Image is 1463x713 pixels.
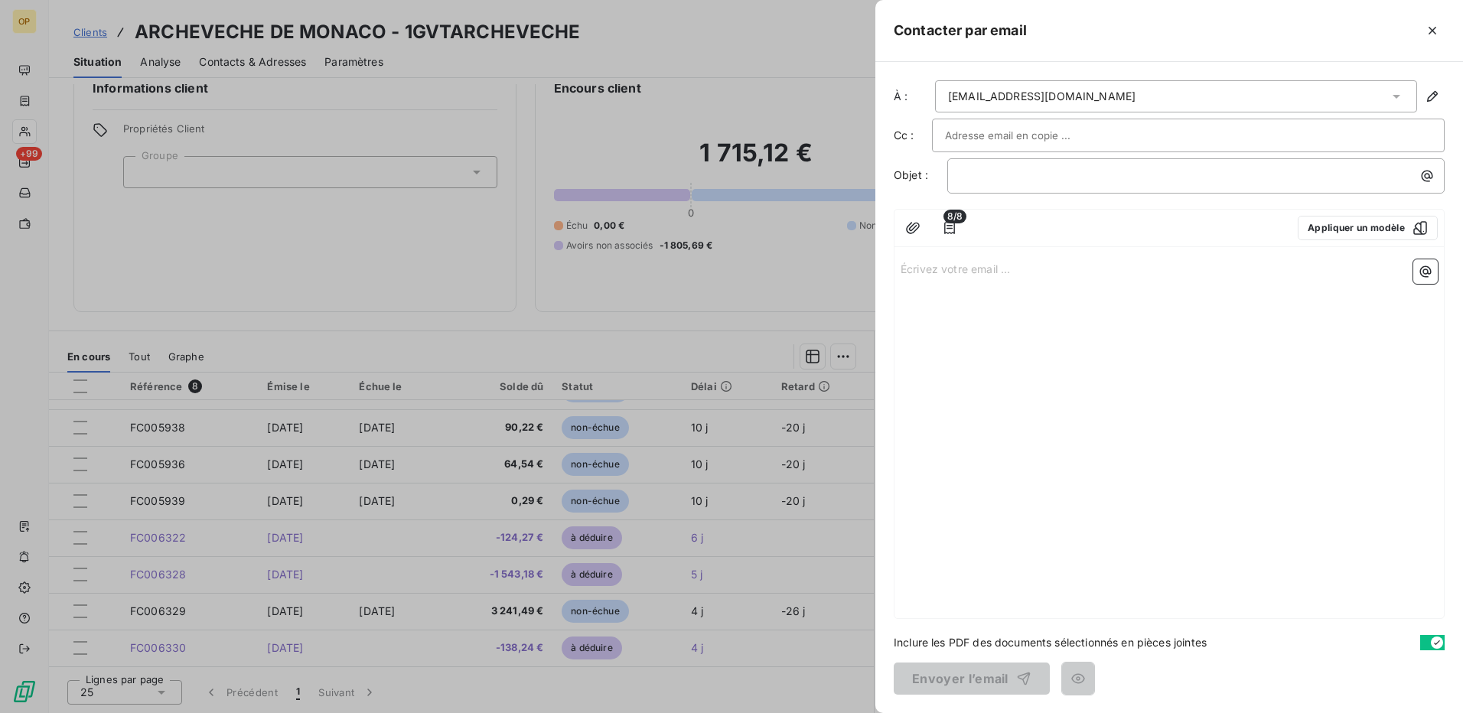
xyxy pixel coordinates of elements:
label: Cc : [894,128,932,143]
div: [EMAIL_ADDRESS][DOMAIN_NAME] [948,89,1136,104]
label: À : [894,89,932,104]
h5: Contacter par email [894,20,1027,41]
span: Inclure les PDF des documents sélectionnés en pièces jointes [894,634,1207,650]
button: Appliquer un modèle [1298,216,1438,240]
button: Envoyer l’email [894,663,1050,695]
iframe: Intercom live chat [1411,661,1448,698]
input: Adresse email en copie ... [945,124,1109,147]
span: Objet : [894,168,928,181]
span: 8/8 [943,210,966,223]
